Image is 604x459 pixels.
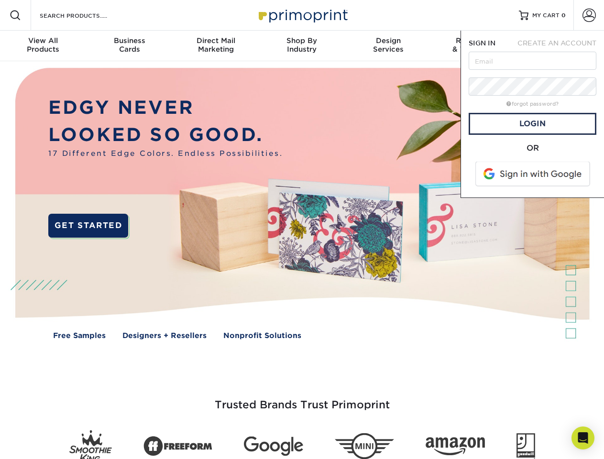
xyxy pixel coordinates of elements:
span: 0 [561,12,566,19]
a: Login [469,113,596,135]
p: EDGY NEVER [48,94,283,121]
a: GET STARTED [48,214,128,238]
img: Primoprint [254,5,350,25]
img: Amazon [426,437,485,456]
span: Shop By [259,36,345,45]
div: & Templates [431,36,517,54]
a: DesignServices [345,31,431,61]
span: Business [86,36,172,45]
a: Direct MailMarketing [173,31,259,61]
span: SIGN IN [469,39,495,47]
a: forgot password? [506,101,559,107]
h3: Trusted Brands Trust Primoprint [22,376,582,423]
input: Email [469,52,596,70]
span: Design [345,36,431,45]
div: Marketing [173,36,259,54]
span: Resources [431,36,517,45]
p: LOOKED SO GOOD. [48,121,283,149]
span: CREATE AN ACCOUNT [517,39,596,47]
a: Shop ByIndustry [259,31,345,61]
img: Goodwill [516,433,535,459]
a: Nonprofit Solutions [223,330,301,341]
span: 17 Different Edge Colors. Endless Possibilities. [48,148,283,159]
div: Open Intercom Messenger [571,426,594,449]
div: Services [345,36,431,54]
a: BusinessCards [86,31,172,61]
a: Resources& Templates [431,31,517,61]
img: Google [244,437,303,456]
input: SEARCH PRODUCTS..... [39,10,132,21]
span: Direct Mail [173,36,259,45]
a: Designers + Resellers [122,330,207,341]
div: Industry [259,36,345,54]
a: Free Samples [53,330,106,341]
div: OR [469,142,596,154]
span: MY CART [532,11,560,20]
div: Cards [86,36,172,54]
